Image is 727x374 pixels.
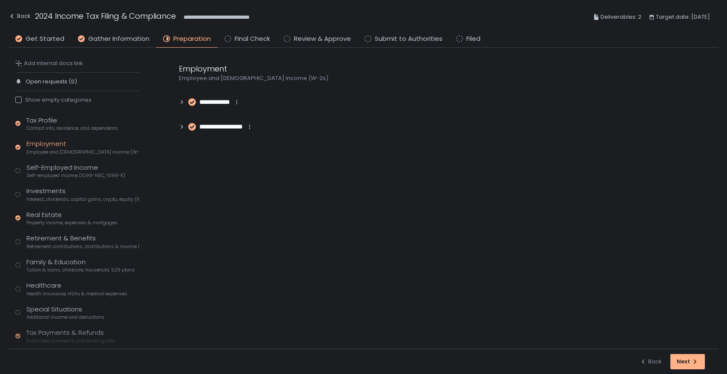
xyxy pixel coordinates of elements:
[235,34,270,44] span: Final Check
[26,149,139,155] span: Employee and [DEMOGRAPHIC_DATA] income (W-2s)
[26,291,127,297] span: Health insurance, HSAs & medical expenses
[294,34,351,44] span: Review & Approve
[9,10,31,24] button: Back
[15,60,83,67] button: Add internal docs link
[179,74,588,82] div: Employee and [DEMOGRAPHIC_DATA] income (W-2s)
[375,34,443,44] span: Submit to Authorities
[9,11,31,21] div: Back
[26,172,125,179] span: Self-employed income (1099-NEC, 1099-K)
[26,267,135,273] span: Tuition & loans, childcare, household, 529 plans
[179,63,588,74] div: Employment
[670,354,705,369] button: Next
[88,34,149,44] span: Gather Information
[656,12,710,22] span: Target date: [DATE]
[26,328,115,344] div: Tax Payments & Refunds
[26,338,115,344] span: Estimated payments and banking info
[26,125,118,131] span: Contact info, residence, and dependents
[26,186,139,203] div: Investments
[26,163,125,179] div: Self-Employed Income
[26,34,64,44] span: Get Started
[26,234,139,250] div: Retirement & Benefits
[173,34,211,44] span: Preparation
[26,314,104,320] span: Additional income and deductions
[26,78,77,86] span: Open requests (0)
[26,210,118,226] div: Real Estate
[26,196,139,203] span: Interest, dividends, capital gains, crypto, equity (1099s, K-1s)
[26,281,127,297] div: Healthcare
[466,34,480,44] span: Filed
[26,220,118,226] span: Property income, expenses & mortgages
[601,12,641,22] span: Deliverables: 2
[35,10,176,22] h1: 2024 Income Tax Filing & Compliance
[677,358,698,365] div: Next
[640,354,662,369] button: Back
[26,305,104,321] div: Special Situations
[640,358,662,365] div: Back
[26,139,139,155] div: Employment
[26,243,139,250] span: Retirement contributions, distributions & income (1099-R, 5498)
[26,116,118,132] div: Tax Profile
[26,257,135,274] div: Family & Education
